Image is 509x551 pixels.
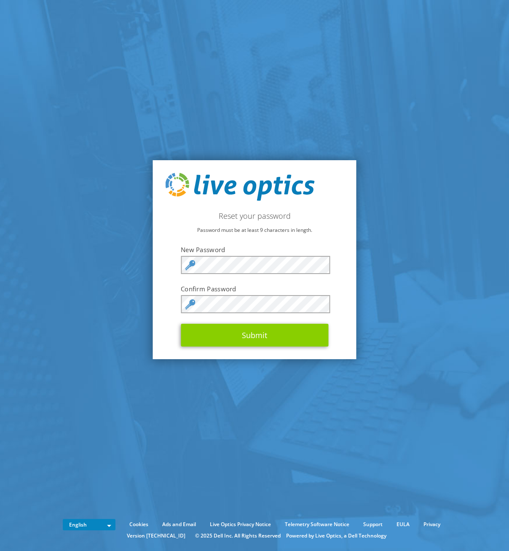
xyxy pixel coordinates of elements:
[123,531,190,540] li: Version [TECHNICAL_ID]
[166,173,315,201] img: live_optics_svg.svg
[204,520,277,529] a: Live Optics Privacy Notice
[181,324,328,347] button: Submit
[181,285,328,293] label: Confirm Password
[181,245,328,254] label: New Password
[279,520,356,529] a: Telemetry Software Notice
[166,226,344,235] p: Password must be at least 9 characters in length.
[286,531,386,540] li: Powered by Live Optics, a Dell Technology
[390,520,416,529] a: EULA
[191,531,285,540] li: © 2025 Dell Inc. All Rights Reserved
[156,520,202,529] a: Ads and Email
[417,520,447,529] a: Privacy
[123,520,155,529] a: Cookies
[166,211,344,220] h2: Reset your password
[357,520,389,529] a: Support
